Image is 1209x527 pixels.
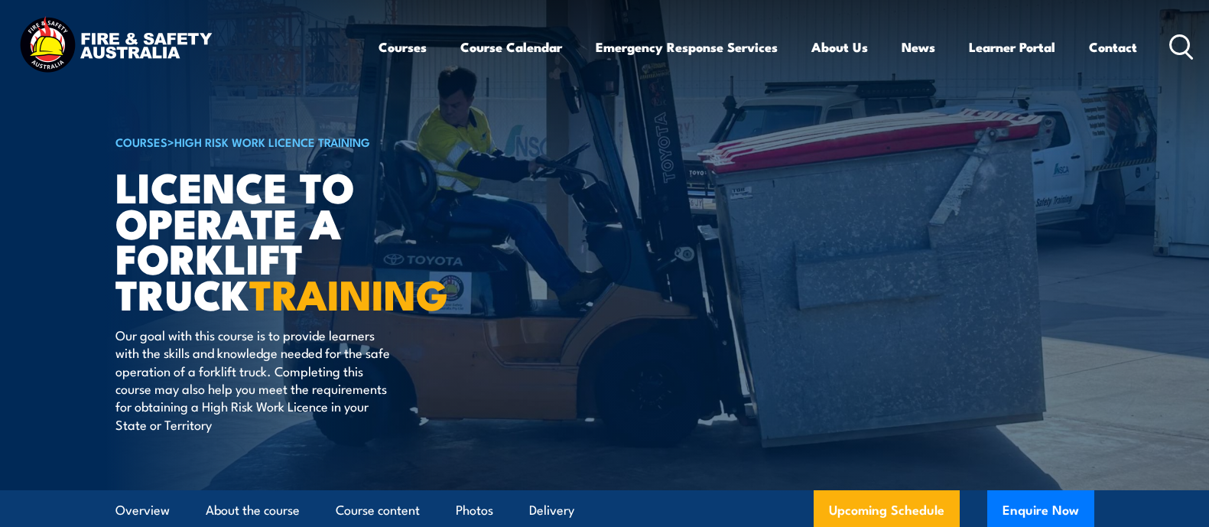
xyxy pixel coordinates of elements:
[115,326,395,433] p: Our goal with this course is to provide learners with the skills and knowledge needed for the saf...
[902,27,935,67] a: News
[460,27,562,67] a: Course Calendar
[969,27,1055,67] a: Learner Portal
[249,261,448,324] strong: TRAINING
[1089,27,1137,67] a: Contact
[115,133,167,150] a: COURSES
[379,27,427,67] a: Courses
[115,168,493,311] h1: Licence to operate a forklift truck
[811,27,868,67] a: About Us
[115,132,493,151] h6: >
[596,27,778,67] a: Emergency Response Services
[174,133,370,150] a: High Risk Work Licence Training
